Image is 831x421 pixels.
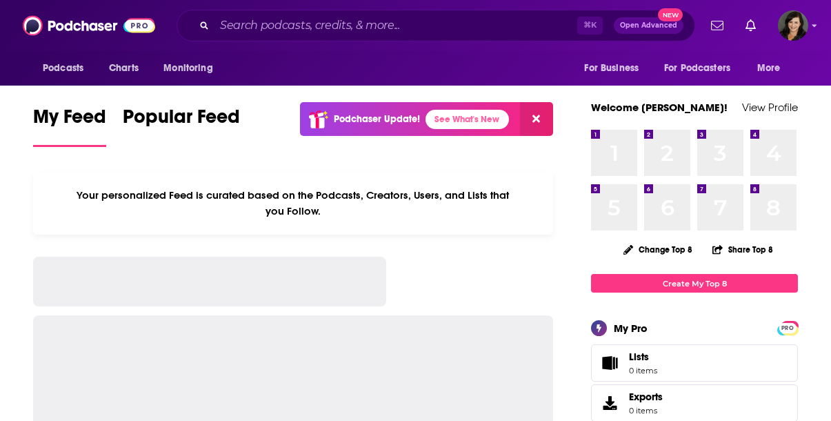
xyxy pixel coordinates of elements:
button: Open AdvancedNew [614,17,683,34]
button: open menu [154,55,230,81]
span: PRO [779,323,796,333]
button: open menu [574,55,656,81]
span: For Podcasters [664,59,730,78]
img: Podchaser - Follow, Share and Rate Podcasts [23,12,155,39]
div: Search podcasts, credits, & more... [177,10,695,41]
span: Exports [596,393,623,413]
button: open menu [33,55,101,81]
span: Podcasts [43,59,83,78]
button: Change Top 8 [615,241,701,258]
div: Your personalized Feed is curated based on the Podcasts, Creators, Users, and Lists that you Follow. [33,172,553,235]
span: More [757,59,781,78]
div: My Pro [614,322,648,335]
span: Logged in as ShannonLeighKeenan [778,10,808,41]
a: Welcome [PERSON_NAME]! [591,101,728,114]
button: open menu [748,55,798,81]
a: Charts [100,55,147,81]
a: Create My Top 8 [591,274,798,293]
span: Lists [629,351,649,363]
span: Monitoring [163,59,212,78]
a: Show notifications dropdown [705,14,729,37]
a: See What's New [425,110,509,129]
span: Exports [629,391,663,403]
a: Lists [591,344,798,382]
input: Search podcasts, credits, & more... [214,14,577,37]
button: open menu [655,55,750,81]
span: Lists [629,351,657,363]
span: 0 items [629,406,663,415]
img: User Profile [778,10,808,41]
a: My Feed [33,105,106,147]
span: Lists [596,353,623,373]
span: For Business [584,59,639,78]
span: Popular Feed [123,105,240,137]
span: My Feed [33,105,106,137]
span: New [658,8,683,21]
p: Podchaser Update! [334,113,420,125]
span: Charts [109,59,139,78]
a: View Profile [742,101,798,114]
a: Show notifications dropdown [740,14,761,37]
a: Popular Feed [123,105,240,147]
span: 0 items [629,366,657,375]
button: Show profile menu [778,10,808,41]
span: Open Advanced [620,22,677,29]
span: ⌘ K [577,17,603,35]
button: Share Top 8 [712,236,774,263]
a: PRO [779,322,796,333]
